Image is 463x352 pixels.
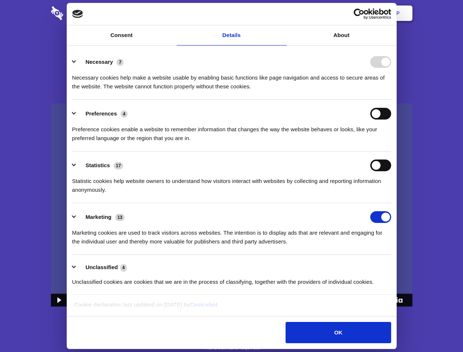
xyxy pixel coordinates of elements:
a: Pricing [215,2,247,25]
a: Login [332,2,364,25]
img: Sharesecret [51,103,412,307]
span: 13 [115,214,125,221]
span: 7 [117,59,124,66]
label: Preferences [85,110,117,117]
a: Details [177,25,287,45]
button: Statistics (17) [72,159,128,171]
img: logo [72,10,83,18]
div: Unclassified cookies are cookies that we are in the process of classifying, together with the pro... [72,272,391,286]
label: Statistics [85,162,110,168]
span: 4 [120,264,127,271]
label: Necessary [85,59,113,65]
h4: Auto-redaction of sensitive data, encrypted data sharing and self-destructing private chats. Shar... [51,67,412,91]
div: Preference cookies enable a website to remember information that changes the way the website beha... [72,120,391,143]
a: Usercentrics Cookiebot - opens in a new window [327,8,391,19]
div: Statistic cookies help website owners to understand how visitors interact with websites by collec... [72,171,391,194]
a: Contact [297,2,331,25]
button: Play Video [51,294,66,307]
button: Marketing (13) [72,211,129,223]
a: Cookiebot [190,301,218,308]
iframe: Drift Widget Chat Controller [426,315,454,343]
div: Necessary cookies help make a website usable by enabling basic functions like page navigation and... [72,68,391,91]
a: About [287,25,397,45]
button: Necessary (7) [72,56,128,68]
h1: Eliminate Slack Data Loss. [51,33,412,59]
a: Consent [67,25,177,45]
span: 4 [121,110,128,118]
button: Unclassified (4) [72,263,132,272]
span: 17 [114,162,123,169]
div: Marketing cookies are used to track visitors across websites. The intention is to display ads tha... [72,223,391,246]
button: Preferences (4) [72,108,132,120]
label: Marketing [85,214,111,220]
img: logo-wordmark-white-trans-d4663122ce5f474addd5e946df7df03e33cb6a1c49d2221995e7729f52c070b2.svg [51,6,114,20]
button: OK [286,322,391,343]
div: Cookie declaration last updated on [DATE] by [69,300,394,315]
